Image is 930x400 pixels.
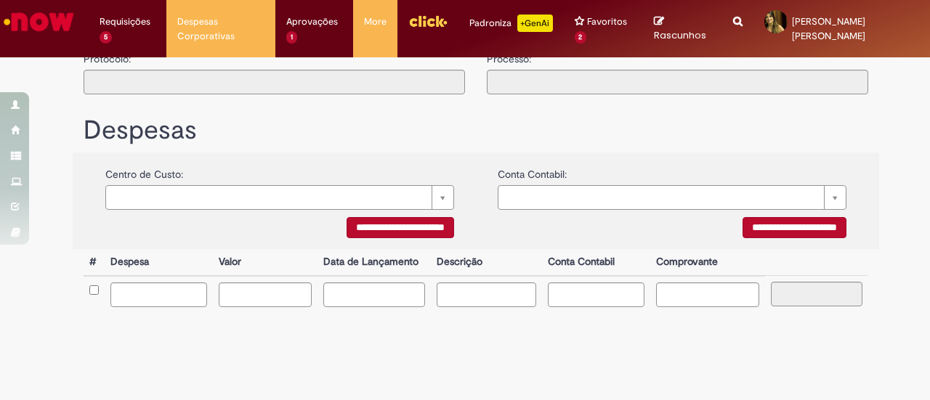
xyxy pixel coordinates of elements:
span: Aprovações [286,15,338,29]
a: Rascunhos [654,15,711,42]
h1: Despesas [84,116,868,145]
span: [PERSON_NAME] [PERSON_NAME] [792,15,865,42]
th: Conta Contabil [542,249,650,276]
th: Data de Lançamento [318,249,432,276]
img: click_logo_yellow_360x200.png [408,10,448,32]
th: # [84,249,105,276]
th: Comprovante [650,249,766,276]
span: Favoritos [587,15,627,29]
th: Valor [213,249,317,276]
span: Requisições [100,15,150,29]
div: Padroniza [469,15,553,32]
a: Limpar campo {0} [498,185,846,210]
span: 5 [100,31,112,44]
label: Conta Contabil: [498,160,567,181]
a: Limpar campo {0} [105,185,454,210]
span: 2 [575,31,587,44]
span: 1 [286,31,297,44]
th: Despesa [105,249,213,276]
label: Centro de Custo: [105,160,183,181]
span: Despesas Corporativas [177,15,264,44]
img: ServiceNow [1,7,76,36]
th: Descrição [431,249,541,276]
p: +GenAi [517,15,553,32]
span: More [364,15,387,29]
span: Rascunhos [654,28,706,42]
